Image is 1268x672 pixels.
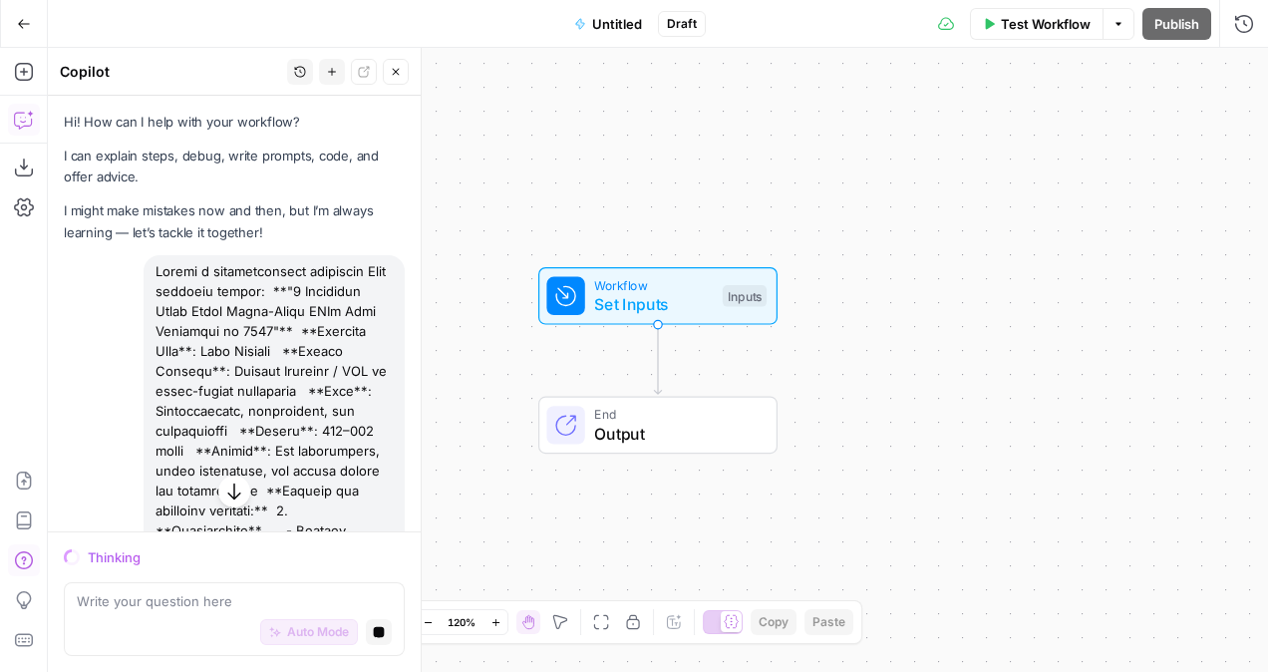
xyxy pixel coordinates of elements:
span: Untitled [592,14,642,34]
span: 120% [448,614,475,630]
span: Output [594,422,757,446]
span: Publish [1154,14,1199,34]
span: Auto Mode [287,623,349,641]
div: EndOutput [473,397,843,455]
p: I might make mistakes now and then, but I’m always learning — let’s tackle it together! [64,200,405,242]
button: Untitled [562,8,654,40]
g: Edge from start to end [654,324,661,394]
span: Set Inputs [594,292,713,316]
span: Paste [812,613,845,631]
button: Publish [1142,8,1211,40]
button: Copy [751,609,796,635]
span: Draft [667,15,697,33]
button: Auto Mode [260,619,358,645]
span: Workflow [594,275,713,294]
span: End [594,405,757,424]
span: Test Workflow [1001,14,1091,34]
button: Paste [804,609,853,635]
p: Hi! How can I help with your workflow? [64,112,405,133]
div: Inputs [723,285,767,307]
div: Copilot [60,62,281,82]
div: Thinking [88,547,405,567]
span: Copy [759,613,789,631]
p: I can explain steps, debug, write prompts, code, and offer advice. [64,146,405,187]
button: Test Workflow [970,8,1103,40]
div: WorkflowSet InputsInputs [473,267,843,325]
